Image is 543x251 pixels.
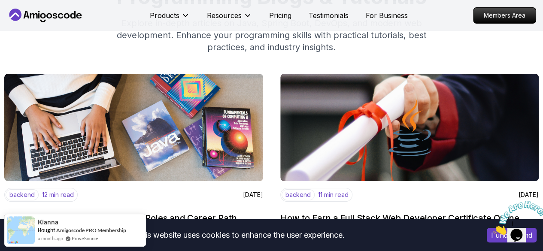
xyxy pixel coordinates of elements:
img: image [4,74,263,181]
a: ProveSource [72,235,98,242]
a: Pricing [269,10,291,21]
button: Accept cookies [487,228,537,242]
a: For Business [366,10,408,21]
h2: What Does a Java Developer Do? Roles and Career Path [4,212,237,224]
span: 1 [3,3,7,11]
img: image [280,74,539,181]
span: Kianna [38,218,58,226]
iframe: chat widget [490,197,543,238]
button: Products [150,10,190,27]
p: [DATE] [519,191,539,199]
button: Resources [207,10,252,27]
img: provesource social proof notification image [7,216,35,244]
a: imagebackend11 min read[DATE]How to Earn a Full Stack Web Developer Certificate OnlineLearn how t... [280,74,539,248]
span: a month ago [38,235,63,242]
p: 12 min read [42,191,74,199]
p: Resources [207,10,242,21]
h2: How to Earn a Full Stack Web Developer Certificate Online [280,212,519,224]
img: Chat attention grabber [3,3,57,37]
p: Members Area [473,8,536,23]
p: 11 min read [318,191,349,199]
p: [DATE] [243,191,263,199]
span: Bought [38,227,55,233]
a: imagebackend12 min read[DATE]What Does a Java Developer Do? Roles and Career PathDiscover what a ... [4,74,263,248]
p: Explore in-depth articles on Java, Spring Boot, DevOps, and modern web development. Enhance your ... [107,17,437,53]
p: Products [150,10,179,21]
a: Members Area [473,7,536,24]
a: Testimonials [309,10,349,21]
div: This website uses cookies to enhance the user experience. [6,226,474,245]
p: backend [282,189,315,200]
p: backend [6,189,39,200]
a: Amigoscode PRO Membership [56,227,126,233]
